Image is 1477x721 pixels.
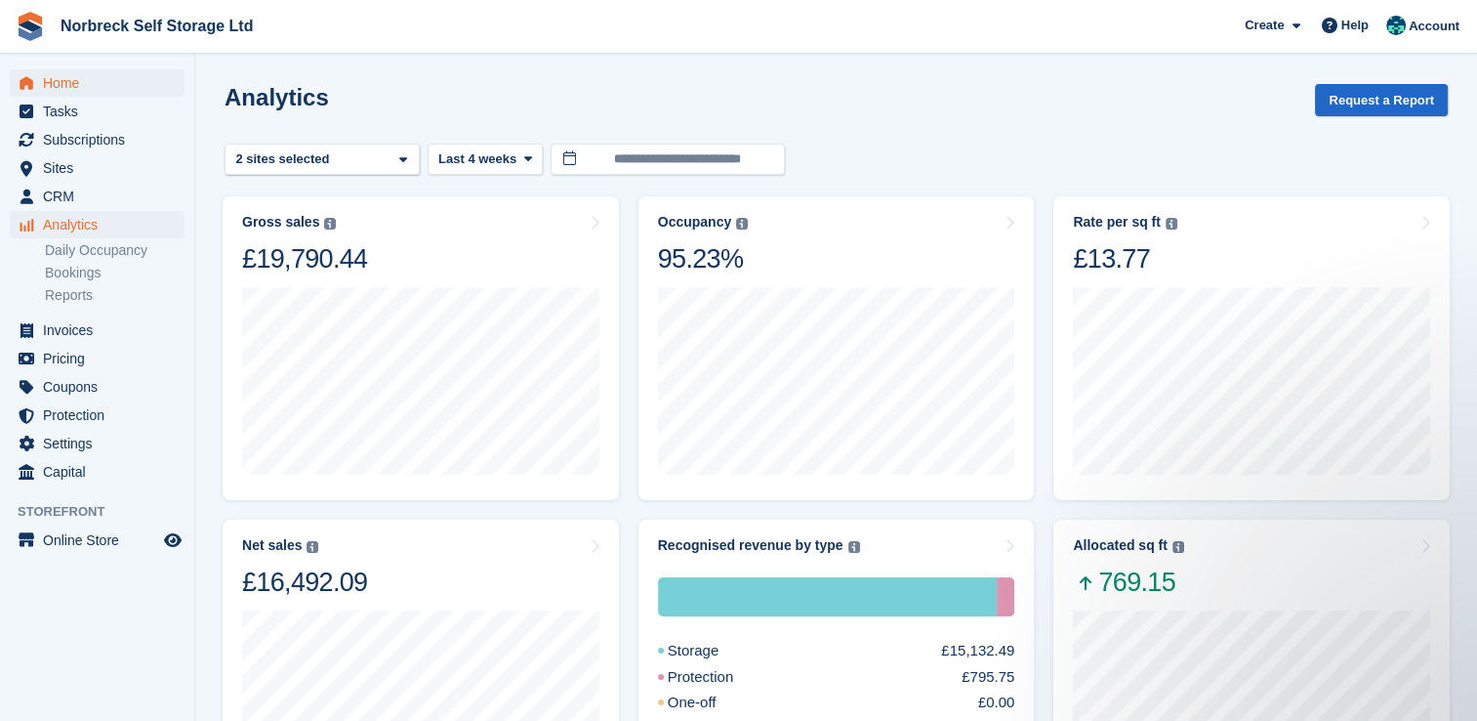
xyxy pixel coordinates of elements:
div: 95.23% [658,242,748,276]
div: Net sales [242,537,302,554]
a: Preview store [161,529,185,552]
div: £16,492.09 [242,566,367,599]
div: Protection [997,577,1014,616]
img: icon-info-grey-7440780725fd019a000dd9b08b2336e03edf1995a4989e88bcd33f0948082b44.svg [324,218,336,230]
a: menu [10,430,185,457]
button: Last 4 weeks [428,144,543,176]
div: £795.75 [962,666,1014,689]
span: Online Store [43,527,160,554]
span: 769.15 [1073,566,1183,599]
a: menu [10,458,185,486]
div: 2 sites selected [232,149,337,169]
div: £0.00 [978,692,1015,714]
div: Protection [658,666,781,689]
a: menu [10,98,185,125]
span: Protection [43,402,160,429]
a: menu [10,317,185,344]
a: Daily Occupancy [45,241,185,260]
img: stora-icon-8386f47178a22dfd0bd8f6a31ec36ba5ce8667c1dd55bd0f319d3a0aa187defe.svg [16,12,45,41]
a: menu [10,126,185,153]
a: menu [10,183,185,210]
div: £19,790.44 [242,242,367,276]
div: £13.77 [1073,242,1176,276]
span: Sites [43,154,160,182]
div: £15,132.49 [941,640,1014,662]
a: menu [10,69,185,97]
span: Tasks [43,98,160,125]
h2: Analytics [225,84,329,110]
span: Coupons [43,373,160,401]
a: menu [10,154,185,182]
span: CRM [43,183,160,210]
a: menu [10,527,185,554]
img: icon-info-grey-7440780725fd019a000dd9b08b2336e03edf1995a4989e88bcd33f0948082b44.svg [1166,218,1177,230]
span: Account [1409,17,1459,36]
div: Rate per sq ft [1073,214,1160,231]
div: Recognised revenue by type [658,537,843,554]
span: Invoices [43,317,160,344]
span: Create [1245,16,1284,35]
img: Sally King [1386,16,1406,35]
div: Storage [658,577,997,616]
img: icon-info-grey-7440780725fd019a000dd9b08b2336e03edf1995a4989e88bcd33f0948082b44.svg [307,541,318,553]
span: Subscriptions [43,126,160,153]
img: icon-info-grey-7440780725fd019a000dd9b08b2336e03edf1995a4989e88bcd33f0948082b44.svg [848,541,860,553]
div: Occupancy [658,214,731,231]
a: menu [10,402,185,429]
span: Storefront [18,502,194,522]
img: icon-info-grey-7440780725fd019a000dd9b08b2336e03edf1995a4989e88bcd33f0948082b44.svg [736,218,748,230]
div: Storage [658,640,766,662]
span: Capital [43,458,160,486]
span: Last 4 weeks [438,149,516,169]
a: Norbreck Self Storage Ltd [53,10,261,42]
a: menu [10,211,185,238]
a: Reports [45,286,185,305]
button: Request a Report [1315,84,1448,116]
div: Allocated sq ft [1073,537,1167,554]
div: Gross sales [242,214,319,231]
img: icon-info-grey-7440780725fd019a000dd9b08b2336e03edf1995a4989e88bcd33f0948082b44.svg [1172,541,1184,553]
span: Help [1341,16,1369,35]
span: Home [43,69,160,97]
span: Settings [43,430,160,457]
a: menu [10,345,185,372]
div: One-off [658,692,763,714]
span: Analytics [43,211,160,238]
a: Bookings [45,264,185,282]
a: menu [10,373,185,401]
span: Pricing [43,345,160,372]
